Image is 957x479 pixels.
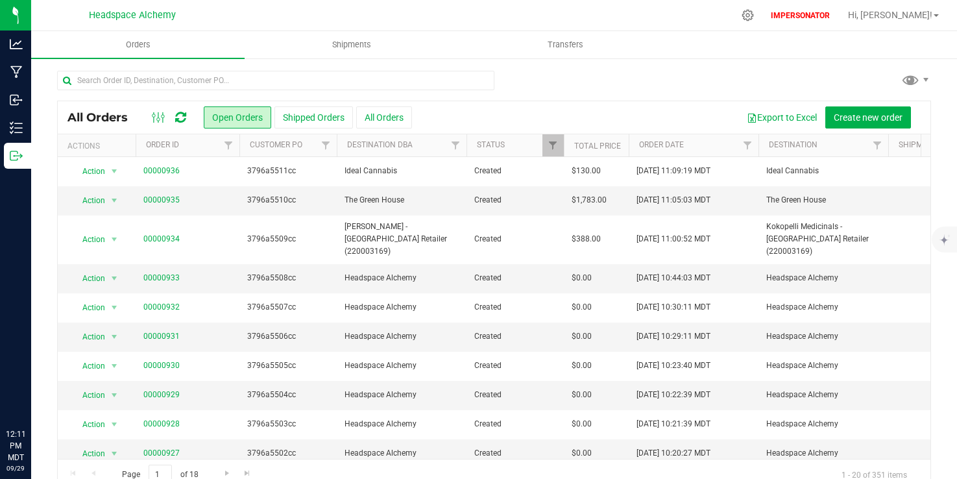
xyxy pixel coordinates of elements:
span: select [106,357,123,375]
span: Created [474,301,556,313]
p: 12:11 PM MDT [6,428,25,463]
a: 00000927 [143,447,180,460]
span: Action [71,386,106,404]
span: $0.00 [572,301,592,313]
span: $0.00 [572,330,592,343]
div: Manage settings [740,9,756,21]
span: Kokopelli Medicinals - [GEOGRAPHIC_DATA] Retailer (220003169) [766,221,880,258]
button: Shipped Orders [274,106,353,129]
a: Filter [867,134,888,156]
a: 00000931 [143,330,180,343]
a: Order ID [146,140,179,149]
span: Created [474,389,556,401]
span: 3796a5506cc [247,330,329,343]
span: [DATE] 10:30:11 MDT [636,301,710,313]
span: Headspace Alchemy [345,330,459,343]
a: 00000934 [143,233,180,245]
a: Destination DBA [347,140,413,149]
span: 3796a5511cc [247,165,329,177]
span: Headspace Alchemy [345,360,459,372]
span: select [106,230,123,249]
button: All Orders [356,106,412,129]
span: Headspace Alchemy [766,389,880,401]
span: Ideal Cannabis [345,165,459,177]
a: Shipments [245,31,458,58]
a: 00000930 [143,360,180,372]
span: Headspace Alchemy [345,272,459,284]
a: 00000929 [143,389,180,401]
span: [DATE] 10:23:40 MDT [636,360,710,372]
span: $0.00 [572,418,592,430]
input: Search Order ID, Destination, Customer PO... [57,71,494,90]
a: Orders [31,31,245,58]
span: [DATE] 10:20:27 MDT [636,447,710,460]
span: Headspace Alchemy [766,447,880,460]
span: Created [474,272,556,284]
span: $388.00 [572,233,601,245]
span: $0.00 [572,389,592,401]
span: Headspace Alchemy [766,330,880,343]
a: 00000933 [143,272,180,284]
span: Shipments [315,39,389,51]
inline-svg: Analytics [10,38,23,51]
a: 00000936 [143,165,180,177]
inline-svg: Outbound [10,149,23,162]
span: Headspace Alchemy [345,447,459,460]
span: [DATE] 11:00:52 MDT [636,233,710,245]
span: Created [474,418,556,430]
a: Filter [737,134,758,156]
a: Destination [769,140,818,149]
span: Headspace Alchemy [345,418,459,430]
a: Status [477,140,505,149]
button: Export to Excel [738,106,825,129]
span: Action [71,269,106,288]
span: $0.00 [572,360,592,372]
inline-svg: Manufacturing [10,66,23,79]
span: select [106,299,123,317]
button: Create new order [825,106,911,129]
span: $0.00 [572,447,592,460]
span: [PERSON_NAME] - [GEOGRAPHIC_DATA] Retailer (220003169) [345,221,459,258]
span: $0.00 [572,272,592,284]
span: [DATE] 10:21:39 MDT [636,418,710,430]
a: 00000935 [143,194,180,206]
span: Action [71,415,106,434]
span: All Orders [67,110,141,125]
span: 3796a5510cc [247,194,329,206]
span: $130.00 [572,165,601,177]
span: Headspace Alchemy [766,272,880,284]
span: Headspace Alchemy [89,10,176,21]
span: 3796a5502cc [247,447,329,460]
span: select [106,415,123,434]
span: select [106,191,123,210]
span: Headspace Alchemy [766,418,880,430]
span: Create new order [834,112,902,123]
span: 3796a5504cc [247,389,329,401]
span: [DATE] 10:22:39 MDT [636,389,710,401]
span: Created [474,360,556,372]
span: Headspace Alchemy [766,301,880,313]
span: Created [474,165,556,177]
span: The Green House [345,194,459,206]
a: Filter [218,134,239,156]
a: Customer PO [250,140,302,149]
span: [DATE] 10:29:11 MDT [636,330,710,343]
iframe: Resource center [13,375,52,414]
span: Action [71,230,106,249]
span: Action [71,445,106,463]
span: The Green House [766,194,880,206]
span: Action [71,328,106,346]
a: 00000928 [143,418,180,430]
span: [DATE] 11:09:19 MDT [636,165,710,177]
a: Transfers [459,31,672,58]
span: Created [474,330,556,343]
a: Order Date [639,140,684,149]
span: Ideal Cannabis [766,165,880,177]
span: Action [71,191,106,210]
a: 00000932 [143,301,180,313]
span: select [106,445,123,463]
span: Created [474,194,556,206]
span: Headspace Alchemy [345,301,459,313]
div: Actions [67,141,130,151]
span: Action [71,357,106,375]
